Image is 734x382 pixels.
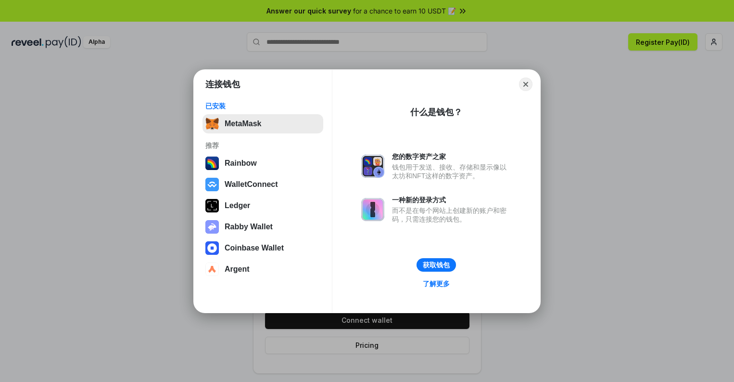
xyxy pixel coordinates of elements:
div: Rabby Wallet [225,223,273,231]
img: svg+xml,%3Csvg%20xmlns%3D%22http%3A%2F%2Fwww.w3.org%2F2000%2Fsvg%22%20fill%3D%22none%22%20viewBox... [361,155,384,178]
div: Rainbow [225,159,257,168]
div: 获取钱包 [423,261,450,269]
div: 您的数字资产之家 [392,152,511,161]
div: Argent [225,265,250,274]
img: svg+xml,%3Csvg%20xmlns%3D%22http%3A%2F%2Fwww.w3.org%2F2000%2Fsvg%22%20width%3D%2228%22%20height%3... [205,199,219,212]
button: Rabby Wallet [202,217,323,237]
h1: 连接钱包 [205,79,240,90]
img: svg+xml,%3Csvg%20width%3D%2228%22%20height%3D%2228%22%20viewBox%3D%220%200%2028%2028%22%20fill%3D... [205,178,219,191]
div: 了解更多 [423,279,450,288]
div: 一种新的登录方式 [392,196,511,204]
button: 获取钱包 [417,258,456,272]
div: 推荐 [205,141,320,150]
img: svg+xml,%3Csvg%20xmlns%3D%22http%3A%2F%2Fwww.w3.org%2F2000%2Fsvg%22%20fill%3D%22none%22%20viewBox... [205,220,219,234]
div: MetaMask [225,119,261,128]
img: svg+xml,%3Csvg%20width%3D%2228%22%20height%3D%2228%22%20viewBox%3D%220%200%2028%2028%22%20fill%3D... [205,263,219,276]
img: svg+xml,%3Csvg%20width%3D%2228%22%20height%3D%2228%22%20viewBox%3D%220%200%2028%2028%22%20fill%3D... [205,241,219,255]
button: Argent [202,260,323,279]
button: Ledger [202,196,323,215]
img: svg+xml,%3Csvg%20xmlns%3D%22http%3A%2F%2Fwww.w3.org%2F2000%2Fsvg%22%20fill%3D%22none%22%20viewBox... [361,198,384,221]
div: 钱包用于发送、接收、存储和显示像以太坊和NFT这样的数字资产。 [392,163,511,180]
div: 已安装 [205,102,320,110]
img: svg+xml,%3Csvg%20fill%3D%22none%22%20height%3D%2233%22%20viewBox%3D%220%200%2035%2033%22%20width%... [205,117,219,131]
div: Ledger [225,201,250,210]
button: Rainbow [202,154,323,173]
button: Coinbase Wallet [202,238,323,258]
div: Coinbase Wallet [225,244,284,252]
img: svg+xml,%3Csvg%20width%3D%22120%22%20height%3D%22120%22%20viewBox%3D%220%200%20120%20120%22%20fil... [205,157,219,170]
div: 而不是在每个网站上创建新的账户和密码，只需连接您的钱包。 [392,206,511,224]
button: MetaMask [202,114,323,133]
a: 了解更多 [417,277,456,290]
div: WalletConnect [225,180,278,189]
button: WalletConnect [202,175,323,194]
div: 什么是钱包？ [410,106,462,118]
button: Close [519,78,532,91]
